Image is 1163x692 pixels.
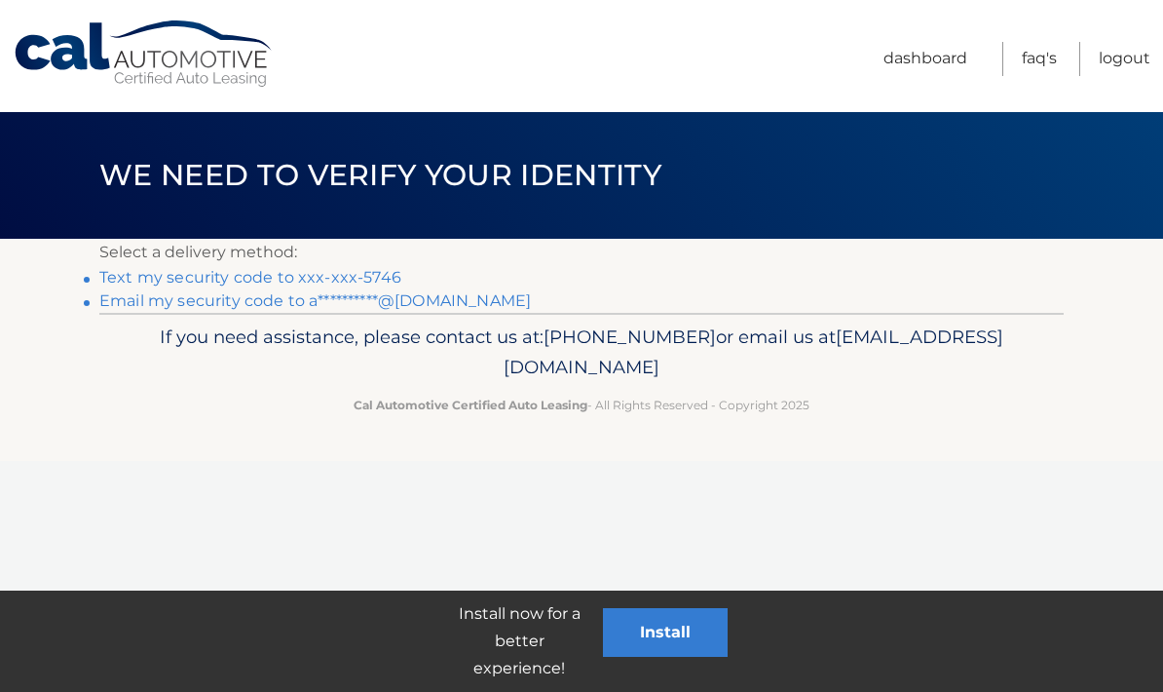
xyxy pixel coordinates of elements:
p: If you need assistance, please contact us at: or email us at [112,322,1051,384]
p: Install now for a better experience! [435,600,603,682]
p: - All Rights Reserved - Copyright 2025 [112,395,1051,415]
a: FAQ's [1022,42,1057,76]
span: We need to verify your identity [99,157,661,193]
strong: Cal Automotive Certified Auto Leasing [354,398,587,412]
a: Email my security code to a**********@[DOMAIN_NAME] [99,291,531,310]
a: Dashboard [883,42,967,76]
a: Text my security code to xxx-xxx-5746 [99,268,401,287]
span: [PHONE_NUMBER] [544,326,716,348]
p: Select a delivery method: [99,239,1064,266]
a: Logout [1099,42,1150,76]
button: Install [603,608,728,657]
a: Cal Automotive [13,19,276,89]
